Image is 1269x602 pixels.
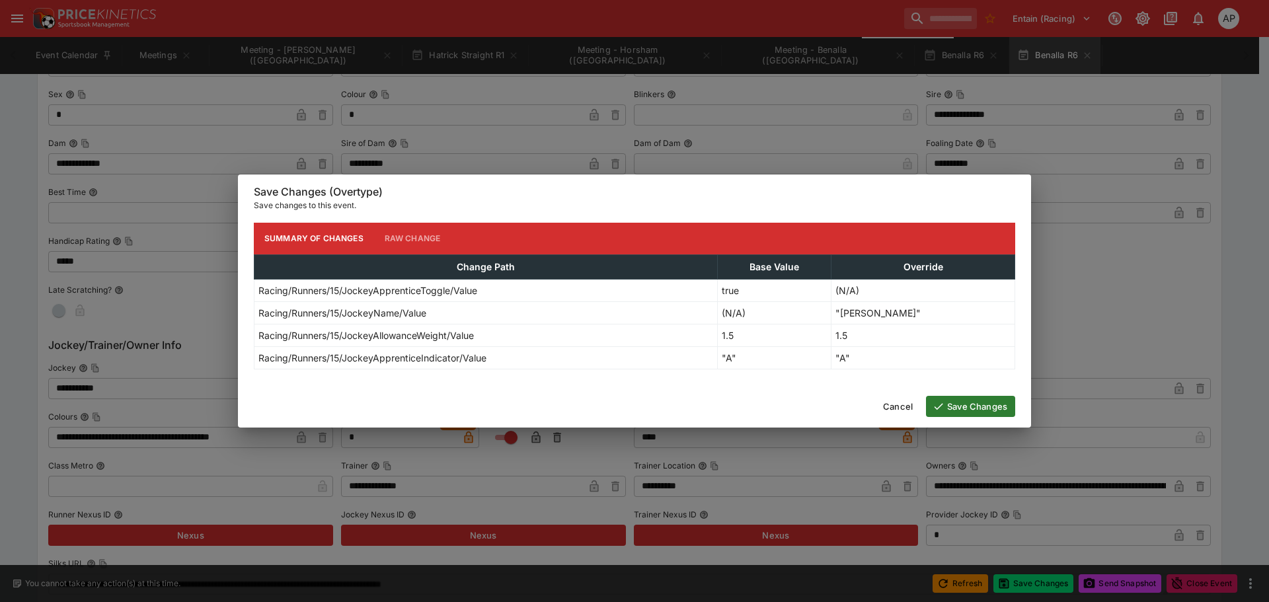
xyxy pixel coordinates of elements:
[717,301,831,324] td: (N/A)
[926,396,1015,417] button: Save Changes
[717,324,831,346] td: 1.5
[254,254,718,279] th: Change Path
[254,223,374,254] button: Summary of Changes
[831,279,1015,301] td: (N/A)
[875,396,921,417] button: Cancel
[717,279,831,301] td: true
[831,346,1015,369] td: "A"
[258,306,426,320] p: Racing/Runners/15/JockeyName/Value
[717,346,831,369] td: "A"
[258,351,486,365] p: Racing/Runners/15/JockeyApprenticeIndicator/Value
[831,254,1015,279] th: Override
[717,254,831,279] th: Base Value
[254,199,1015,212] p: Save changes to this event.
[254,185,1015,199] h6: Save Changes (Overtype)
[831,324,1015,346] td: 1.5
[374,223,451,254] button: Raw Change
[258,283,477,297] p: Racing/Runners/15/JockeyApprenticeToggle/Value
[831,301,1015,324] td: "[PERSON_NAME]"
[258,328,474,342] p: Racing/Runners/15/JockeyAllowanceWeight/Value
